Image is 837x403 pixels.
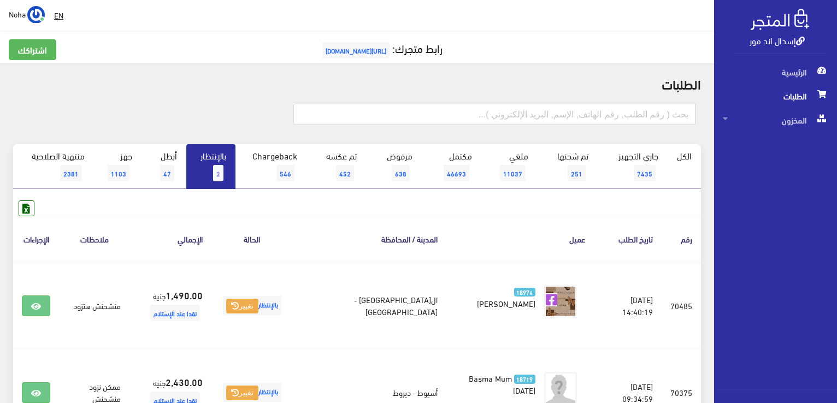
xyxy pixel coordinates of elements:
input: بحث ( رقم الطلب, رقم الهاتف, الإسم, البريد اﻹلكتروني )... [293,104,695,125]
a: الطلبات [714,84,837,108]
span: نقدا عند الإستلام [150,305,200,321]
a: مكتمل46693 [422,144,481,189]
td: جنيه [129,262,211,349]
span: Basma Mum [DATE] [469,370,535,398]
a: الرئيسية [714,60,837,84]
img: . [751,9,809,30]
span: بالإنتظار [223,383,281,402]
a: بالإنتظار2 [186,144,235,189]
img: ... [27,6,45,23]
a: المخزون [714,108,837,132]
td: 70485 [662,262,701,349]
a: أبطل47 [142,144,186,189]
span: 18974 [514,288,535,297]
a: جاري التجهيز7435 [598,144,668,189]
button: تغيير [226,386,258,401]
span: 46693 [444,165,469,181]
td: ال[GEOGRAPHIC_DATA] - [GEOGRAPHIC_DATA] [293,262,446,349]
strong: 2,430.00 [166,375,203,389]
span: [URL][DOMAIN_NAME] [322,42,390,58]
th: الحالة [211,216,293,262]
a: 18974 [PERSON_NAME] [464,285,535,309]
a: تم شحنها251 [538,144,598,189]
a: منتهية الصلاحية2381 [13,144,94,189]
a: الكل [668,144,701,167]
span: 2381 [60,165,82,181]
span: 546 [276,165,294,181]
span: 251 [568,165,586,181]
span: 2 [213,165,223,181]
span: Noha [9,7,26,21]
th: اﻹجمالي [129,216,211,262]
img: picture [544,285,577,318]
span: [PERSON_NAME] [477,295,535,311]
span: 47 [160,165,174,181]
a: اشتراكك [9,39,56,60]
span: الرئيسية [723,60,828,84]
button: تغيير [226,299,258,314]
span: الطلبات [723,84,828,108]
a: جهز1103 [94,144,142,189]
span: 11037 [500,165,526,181]
a: إسدال اند مور [750,32,805,48]
th: رقم [662,216,701,262]
a: مرفوض638 [366,144,422,189]
th: ملاحظات [59,216,129,262]
a: Chargeback546 [235,144,306,189]
a: تم عكسه452 [306,144,366,189]
a: EN [50,5,68,25]
span: 452 [336,165,354,181]
span: 638 [392,165,410,181]
span: 18719 [514,375,535,384]
th: الإجراءات [13,216,59,262]
span: المخزون [723,108,828,132]
a: رابط متجرك:[URL][DOMAIN_NAME] [320,38,443,58]
a: 18719 Basma Mum [DATE] [464,372,535,396]
span: 7435 [634,165,656,181]
strong: 1,490.00 [166,288,203,302]
th: المدينة / المحافظة [293,216,446,262]
u: EN [54,8,63,22]
th: عميل [446,216,594,262]
td: [DATE] 14:40:19 [594,262,662,349]
span: بالإنتظار [223,296,281,315]
td: منشحنش هتزود [59,262,129,349]
h2: الطلبات [13,76,701,91]
a: ... Noha [9,5,45,23]
th: تاريخ الطلب [594,216,662,262]
a: ملغي11037 [481,144,538,189]
span: 1103 [108,165,129,181]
